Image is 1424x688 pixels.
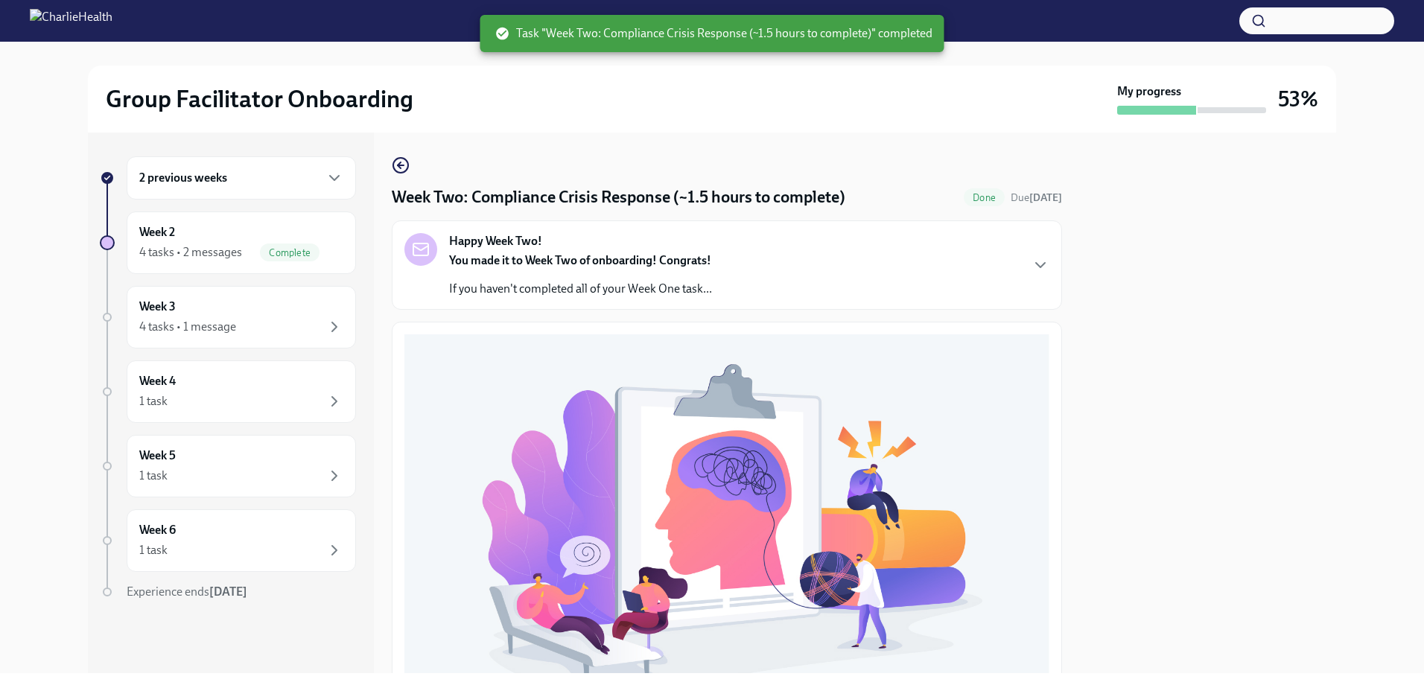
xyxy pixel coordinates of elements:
h3: 53% [1278,86,1318,112]
h4: Week Two: Compliance Crisis Response (~1.5 hours to complete) [392,186,845,208]
div: 2 previous weeks [127,156,356,200]
div: 4 tasks • 1 message [139,319,236,335]
img: CharlieHealth [30,9,112,33]
h2: Group Facilitator Onboarding [106,84,413,114]
a: Week 24 tasks • 2 messagesComplete [100,211,356,274]
h6: Week 4 [139,373,176,389]
div: 1 task [139,542,168,558]
span: Experience ends [127,585,247,599]
div: 1 task [139,468,168,484]
span: Done [964,192,1005,203]
h6: Week 5 [139,447,176,464]
span: Task "Week Two: Compliance Crisis Response (~1.5 hours to complete)" completed [495,25,932,42]
a: Week 61 task [100,509,356,572]
a: Week 41 task [100,360,356,423]
span: Complete [260,247,320,258]
h6: Week 6 [139,522,176,538]
strong: Happy Week Two! [449,233,542,249]
a: Week 34 tasks • 1 message [100,286,356,348]
strong: My progress [1117,83,1181,100]
a: Week 51 task [100,435,356,497]
strong: You made it to Week Two of onboarding! Congrats! [449,253,711,267]
h6: Week 2 [139,224,175,241]
p: If you haven't completed all of your Week One task... [449,281,712,297]
div: 1 task [139,393,168,410]
h6: 2 previous weeks [139,170,227,186]
strong: [DATE] [1029,191,1062,204]
h6: Week 3 [139,299,176,315]
strong: [DATE] [209,585,247,599]
div: 4 tasks • 2 messages [139,244,242,261]
span: September 1st, 2025 10:00 [1011,191,1062,205]
span: Due [1011,191,1062,204]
